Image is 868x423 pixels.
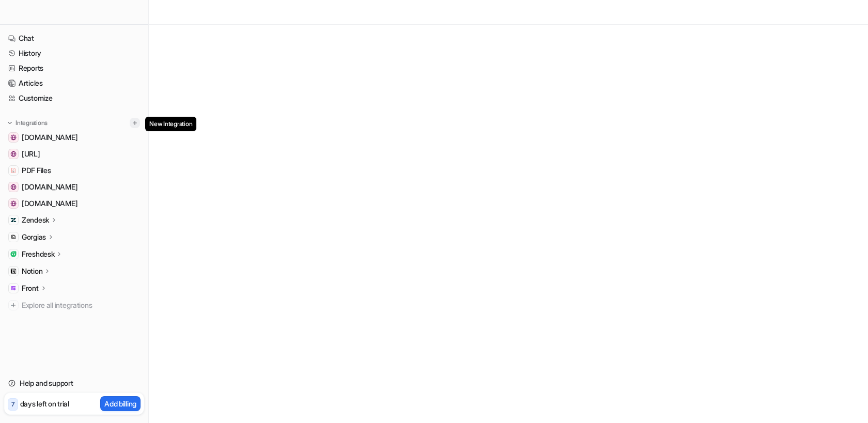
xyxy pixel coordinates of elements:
img: support.coursiv.io [10,200,17,207]
img: PDF Files [10,167,17,174]
img: menu_add.svg [131,119,138,127]
img: Zendesk [10,217,17,223]
a: History [4,46,144,60]
a: Reports [4,61,144,75]
span: Explore all integrations [22,297,140,314]
span: New Integration [145,117,196,131]
p: 7 [11,400,14,409]
span: PDF Files [22,165,51,176]
span: [DOMAIN_NAME] [22,182,78,192]
a: support.coursiv.io[DOMAIN_NAME] [4,196,144,211]
img: www.cardekho.com [10,184,17,190]
p: Integrations [16,119,48,127]
p: Add billing [104,398,136,409]
p: days left on trial [20,398,69,409]
button: Integrations [4,118,51,128]
p: Freshdesk [22,249,54,259]
a: Customize [4,91,144,105]
a: support.bikesonline.com.au[DOMAIN_NAME] [4,130,144,145]
a: PDF FilesPDF Files [4,163,144,178]
a: Help and support [4,376,144,390]
p: Zendesk [22,215,49,225]
img: expand menu [6,119,13,127]
img: Front [10,285,17,291]
p: Notion [22,266,42,276]
a: Chat [4,31,144,45]
img: support.bikesonline.com.au [10,134,17,140]
button: Add billing [100,396,141,411]
span: [URL] [22,149,40,159]
img: Freshdesk [10,251,17,257]
p: Front [22,283,39,293]
span: [DOMAIN_NAME] [22,132,78,143]
p: Gorgias [22,232,46,242]
a: www.eesel.ai[URL] [4,147,144,161]
span: [DOMAIN_NAME] [22,198,78,209]
img: Notion [10,268,17,274]
img: explore all integrations [8,300,19,310]
a: Explore all integrations [4,298,144,312]
a: Articles [4,76,144,90]
img: Gorgias [10,234,17,240]
a: www.cardekho.com[DOMAIN_NAME] [4,180,144,194]
img: www.eesel.ai [10,151,17,157]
